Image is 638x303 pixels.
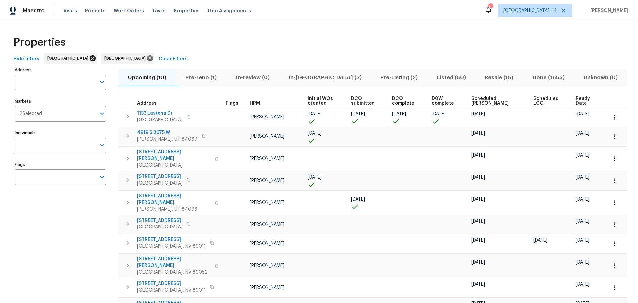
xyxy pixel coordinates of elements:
span: [GEOGRAPHIC_DATA] [137,117,183,123]
span: Done (1655) [527,73,570,82]
span: [STREET_ADDRESS] [137,236,206,243]
span: Properties [13,39,66,46]
span: [DATE] [576,131,589,136]
span: Address [137,101,157,106]
span: [PERSON_NAME] [250,285,284,290]
span: [DATE] [308,112,322,116]
span: [STREET_ADDRESS] [137,280,206,287]
span: [STREET_ADDRESS] [137,173,183,180]
span: [DATE] [308,175,322,180]
span: [GEOGRAPHIC_DATA] [137,180,183,187]
span: Hide filters [13,55,39,63]
span: [PERSON_NAME] [250,241,284,246]
span: DCO submitted [351,96,381,106]
span: Upcoming (10) [122,73,172,82]
span: [DATE] [576,260,589,265]
span: [PERSON_NAME] [250,134,284,139]
span: Flags [226,101,238,106]
span: Unknown (0) [578,73,623,82]
span: Scheduled LCO [533,96,564,106]
button: Hide filters [11,53,42,65]
span: [PERSON_NAME] [250,115,284,119]
span: Pre-Listing (2) [375,73,423,82]
span: Scheduled [PERSON_NAME] [471,96,522,106]
span: Geo Assignments [208,7,251,14]
span: 1133 Laytona Dr [137,110,183,117]
span: [DATE] [471,260,485,265]
span: [GEOGRAPHIC_DATA], NV 89011 [137,287,206,294]
span: [DATE] [471,282,485,287]
span: [DATE] [471,197,485,202]
span: Pre-reno (1) [180,73,222,82]
div: [GEOGRAPHIC_DATA] [101,53,154,64]
span: 4919 S 2675 W [137,129,197,136]
span: Clear Filters [159,55,188,63]
span: [DATE] [576,197,589,202]
span: HPM [250,101,260,106]
span: [DATE] [533,238,547,243]
span: [DATE] [576,112,589,116]
span: [DATE] [576,175,589,180]
span: Visits [63,7,77,14]
span: [DATE] [576,282,589,287]
span: Maestro [23,7,45,14]
span: DCO complete [392,96,420,106]
span: [DATE] [471,238,485,243]
span: [GEOGRAPHIC_DATA], NV 89011 [137,243,206,250]
label: Markets [15,99,106,103]
span: Ready Date [576,96,596,106]
span: [DATE] [471,131,485,136]
span: [STREET_ADDRESS][PERSON_NAME] [137,256,210,269]
span: [DATE] [351,197,365,202]
span: [STREET_ADDRESS][PERSON_NAME] [137,149,210,162]
span: [PERSON_NAME] [250,263,284,268]
label: Flags [15,163,106,167]
span: [DATE] [576,238,589,243]
span: [PERSON_NAME] [588,7,628,14]
span: [GEOGRAPHIC_DATA] [137,224,183,230]
span: [GEOGRAPHIC_DATA] [47,55,91,62]
span: [GEOGRAPHIC_DATA], NV 89052 [137,269,210,276]
span: [DATE] [471,175,485,180]
span: [GEOGRAPHIC_DATA] [137,162,210,169]
span: 2 Selected [19,111,42,117]
span: [PERSON_NAME] [250,200,284,205]
span: [PERSON_NAME], UT 84096 [137,206,210,213]
div: [GEOGRAPHIC_DATA] [44,53,97,64]
span: [DATE] [432,112,446,116]
span: [PERSON_NAME] [250,222,284,227]
span: D0W complete [432,96,460,106]
span: [DATE] [308,131,322,136]
label: Individuals [15,131,106,135]
span: [DATE] [576,219,589,224]
button: Open [97,109,107,118]
span: [DATE] [471,219,485,224]
div: 8 [488,4,493,11]
button: Open [97,141,107,150]
span: [PERSON_NAME], UT 84067 [137,136,197,143]
span: In-review (0) [230,73,275,82]
span: Projects [85,7,106,14]
span: [STREET_ADDRESS] [137,217,183,224]
span: [DATE] [471,112,485,116]
span: [DATE] [351,112,365,116]
span: [DATE] [392,112,406,116]
span: In-[GEOGRAPHIC_DATA] (3) [283,73,367,82]
span: Properties [174,7,200,14]
span: Initial WOs created [308,96,340,106]
label: Address [15,68,106,72]
span: [PERSON_NAME] [250,178,284,183]
span: Tasks [152,8,166,13]
button: Clear Filters [156,53,190,65]
span: [DATE] [576,153,589,158]
span: Listed (50) [431,73,471,82]
button: Open [97,172,107,182]
span: [DATE] [471,153,485,158]
button: Open [97,77,107,87]
span: Resale (16) [479,73,519,82]
span: [STREET_ADDRESS][PERSON_NAME] [137,193,210,206]
span: Work Orders [114,7,144,14]
span: [PERSON_NAME] [250,156,284,161]
span: [GEOGRAPHIC_DATA] [104,55,148,62]
span: [GEOGRAPHIC_DATA] + 1 [503,7,557,14]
